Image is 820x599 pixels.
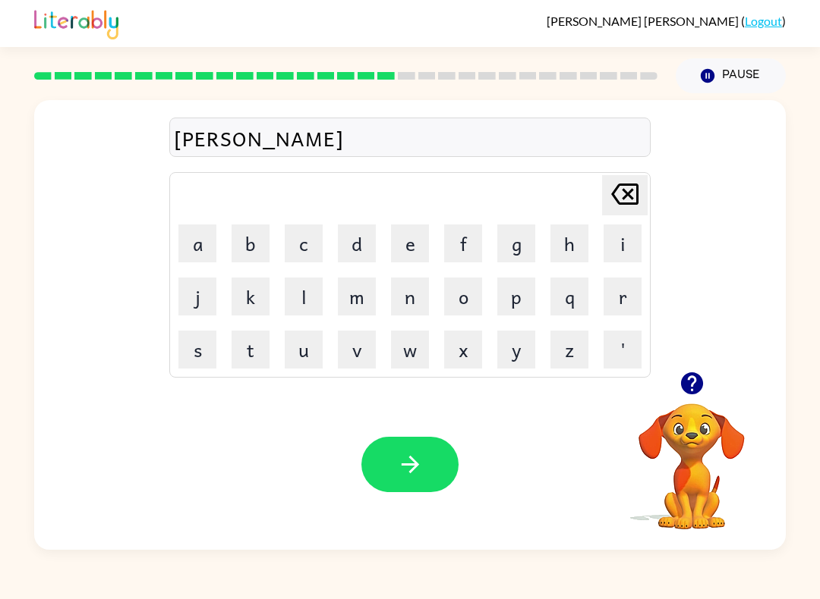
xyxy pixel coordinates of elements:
[391,224,429,262] button: e
[178,278,216,315] button: j
[550,331,588,368] button: z
[444,224,482,262] button: f
[497,224,535,262] button: g
[604,224,642,262] button: i
[444,278,482,315] button: o
[232,331,270,368] button: t
[174,122,646,154] div: [PERSON_NAME]
[34,6,118,39] img: Literably
[232,278,270,315] button: k
[497,331,535,368] button: y
[550,224,588,262] button: h
[604,278,642,315] button: r
[178,224,216,262] button: a
[338,224,376,262] button: d
[444,331,482,368] button: x
[547,14,741,28] span: [PERSON_NAME] [PERSON_NAME]
[232,224,270,262] button: b
[178,331,216,368] button: s
[338,331,376,368] button: v
[285,224,323,262] button: c
[285,278,323,315] button: l
[285,331,323,368] button: u
[391,278,429,315] button: n
[550,278,588,315] button: q
[547,14,786,28] div: ( )
[745,14,782,28] a: Logout
[616,380,768,532] video: Your browser must support playing .mp4 files to use Literably. Please try using another browser.
[497,278,535,315] button: p
[676,58,786,93] button: Pause
[338,278,376,315] button: m
[604,331,642,368] button: '
[391,331,429,368] button: w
